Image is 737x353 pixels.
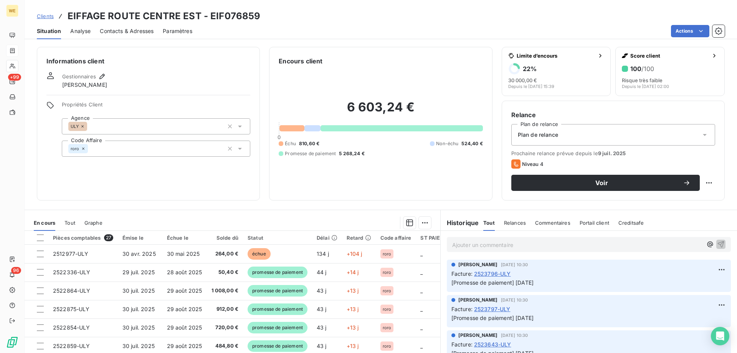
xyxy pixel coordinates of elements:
[248,267,307,278] span: promesse de paiement
[71,124,79,129] span: ULY
[167,324,202,331] span: 29 août 2025
[53,306,90,312] span: 2522875-ULY
[420,324,423,331] span: _
[53,324,90,331] span: 2522854-ULY
[501,262,528,267] span: [DATE] 10:30
[436,140,458,147] span: Non-échu
[248,303,307,315] span: promesse de paiement
[511,150,715,156] span: Prochaine relance prévue depuis le
[122,235,158,241] div: Émise le
[212,324,239,331] span: 720,00 €
[383,252,392,256] span: roro
[671,25,709,37] button: Actions
[71,146,79,151] span: roro
[580,220,609,226] span: Portail client
[167,343,202,349] span: 29 août 2025
[511,175,700,191] button: Voir
[474,270,511,278] span: 2523796-ULY
[618,220,644,226] span: Creditsafe
[285,140,296,147] span: Échu
[212,268,239,276] span: 50,40 €
[441,218,479,227] h6: Historique
[62,81,107,89] span: [PERSON_NAME]
[502,47,611,96] button: Limite d’encours22%30 000,00 €Depuis le [DATE] 15:39
[523,65,537,73] h6: 22 %
[420,269,423,275] span: _
[380,235,411,241] div: Code affaire
[451,279,534,286] span: [Promesse de paiement] [DATE]
[6,5,18,17] div: WE
[299,140,319,147] span: 810,60 €
[483,220,495,226] span: Tout
[451,270,473,278] span: Facture :
[622,77,663,83] span: Risque très faible
[535,220,570,226] span: Commentaires
[317,324,327,331] span: 43 j
[474,340,511,348] span: 2523643-ULY
[212,287,239,295] span: 1 008,00 €
[641,65,654,73] span: /100
[122,324,155,331] span: 30 juil. 2025
[317,235,337,241] div: Délai
[104,234,113,241] span: 27
[167,287,202,294] span: 29 août 2025
[615,47,725,96] button: Score client100/100Risque très faibleDepuis le [DATE] 02:00
[37,27,61,35] span: Situation
[53,269,91,275] span: 2522336-ULY
[622,84,669,89] span: Depuis le [DATE] 02:00
[347,235,371,241] div: Retard
[87,123,93,130] input: Ajouter une valeur
[317,287,327,294] span: 43 j
[62,101,250,112] span: Propriétés Client
[53,343,90,349] span: 2522859-ULY
[518,131,558,139] span: Plan de relance
[37,12,54,20] a: Clients
[420,343,423,349] span: _
[630,65,654,73] h6: 100
[420,287,423,294] span: _
[53,287,91,294] span: 2522864-ULY
[383,307,392,312] span: roro
[420,235,476,241] div: ST PAIEMENT DIRECT
[451,340,473,348] span: Facture :
[521,180,683,186] span: Voir
[122,250,156,257] span: 30 avr. 2025
[122,287,155,294] span: 30 juil. 2025
[461,140,483,147] span: 524,40 €
[474,305,511,313] span: 2523797-ULY
[504,220,526,226] span: Relances
[248,235,307,241] div: Statut
[517,53,595,59] span: Limite d’encours
[278,134,281,140] span: 0
[347,306,359,312] span: +13 j
[458,297,498,303] span: [PERSON_NAME]
[347,287,359,294] span: +13 j
[53,234,113,241] div: Pièces comptables
[279,56,322,66] h6: Encours client
[420,306,423,312] span: _
[6,336,18,348] img: Logo LeanPay
[122,343,155,349] span: 30 juil. 2025
[317,269,327,275] span: 44 j
[347,343,359,349] span: +13 j
[285,150,336,157] span: Promesse de paiement
[501,333,528,338] span: [DATE] 10:30
[11,267,21,274] span: 96
[248,248,271,260] span: échue
[501,298,528,302] span: [DATE] 10:30
[420,250,423,257] span: _
[508,77,537,83] span: 30 000,00 €
[167,250,200,257] span: 30 mai 2025
[711,327,729,345] div: Open Intercom Messenger
[383,325,392,330] span: roro
[451,305,473,313] span: Facture :
[64,220,75,226] span: Tout
[212,342,239,350] span: 484,80 €
[383,270,392,275] span: roro
[511,110,715,119] h6: Relance
[167,306,202,312] span: 29 août 2025
[598,150,626,156] span: 9 juil. 2025
[167,235,202,241] div: Échue le
[68,9,260,23] h3: EIFFAGE ROUTE CENTRE EST - EIF076859
[53,250,89,257] span: 2512977-ULY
